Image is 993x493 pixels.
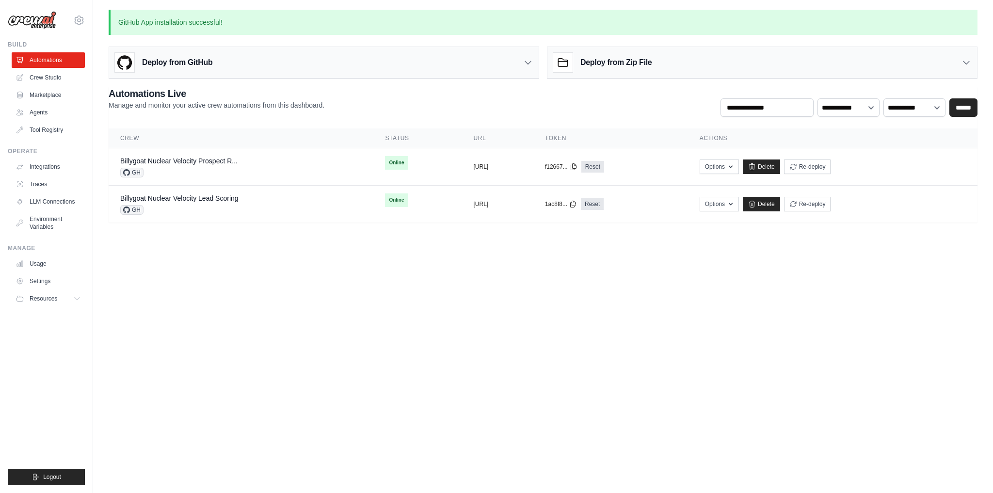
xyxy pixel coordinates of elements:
[784,197,831,211] button: Re-deploy
[8,11,56,30] img: Logo
[109,100,324,110] p: Manage and monitor your active crew automations from this dashboard.
[533,128,688,148] th: Token
[12,52,85,68] a: Automations
[700,159,739,174] button: Options
[12,211,85,235] a: Environment Variables
[115,53,134,72] img: GitHub Logo
[109,10,977,35] p: GitHub App installation successful!
[12,194,85,209] a: LLM Connections
[462,128,533,148] th: URL
[120,168,144,177] span: GH
[120,194,239,202] a: Billygoat Nuclear Velocity Lead Scoring
[12,105,85,120] a: Agents
[12,291,85,306] button: Resources
[581,161,604,173] a: Reset
[12,176,85,192] a: Traces
[700,197,739,211] button: Options
[8,244,85,252] div: Manage
[545,163,577,171] button: f12667...
[385,156,408,170] span: Online
[580,57,652,68] h3: Deploy from Zip File
[12,122,85,138] a: Tool Registry
[8,469,85,485] button: Logout
[373,128,462,148] th: Status
[8,41,85,48] div: Build
[8,147,85,155] div: Operate
[109,128,373,148] th: Crew
[12,70,85,85] a: Crew Studio
[120,205,144,215] span: GH
[581,198,604,210] a: Reset
[385,193,408,207] span: Online
[743,159,780,174] a: Delete
[43,473,61,481] span: Logout
[784,159,831,174] button: Re-deploy
[30,295,57,302] span: Resources
[109,87,324,100] h2: Automations Live
[142,57,212,68] h3: Deploy from GitHub
[12,87,85,103] a: Marketplace
[545,200,577,208] button: 1ac8f8...
[12,273,85,289] a: Settings
[12,256,85,271] a: Usage
[120,157,238,165] a: Billygoat Nuclear Velocity Prospect R...
[12,159,85,175] a: Integrations
[688,128,977,148] th: Actions
[743,197,780,211] a: Delete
